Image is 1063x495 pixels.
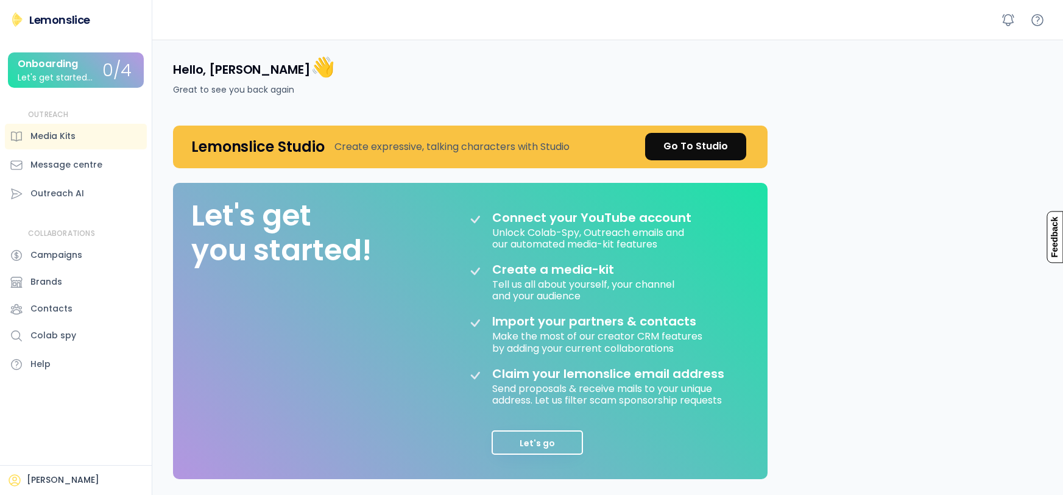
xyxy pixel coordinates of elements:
[663,139,728,154] div: Go To Studio
[30,302,72,315] div: Contacts
[645,133,746,160] a: Go To Studio
[30,276,62,288] div: Brands
[492,210,691,225] div: Connect your YouTube account
[30,130,76,143] div: Media Kits
[30,329,76,342] div: Colab spy
[173,84,294,96] div: Great to see you back again
[102,62,132,80] div: 0/4
[10,12,24,27] img: Lemonslice
[29,12,90,27] div: Lemonslice
[18,73,93,82] div: Let's get started...
[492,262,645,277] div: Create a media-kit
[334,140,570,154] div: Create expressive, talking characters with Studio
[492,314,696,329] div: Import your partners & contacts
[18,59,78,69] div: Onboarding
[492,381,736,406] div: Send proposals & receive mails to your unique address. Let us filter scam sponsorship requests
[492,329,705,354] div: Make the most of our creator CRM features by adding your current collaborations
[191,137,325,156] h4: Lemonslice Studio
[311,53,335,80] font: 👋
[30,249,82,262] div: Campaigns
[492,366,724,381] div: Claim your lemonslice email address
[492,225,687,250] div: Unlock Colab-Spy, Outreach emails and our automated media-kit features
[27,474,99,486] div: [PERSON_NAME]
[492,277,677,302] div: Tell us all about yourself, your channel and your audience
[173,54,334,80] h4: Hello, [PERSON_NAME]
[492,430,583,455] button: Let's go
[30,158,102,171] div: Message centre
[28,229,95,239] div: COLLABORATIONS
[191,198,372,268] div: Let's get you started!
[28,110,69,120] div: OUTREACH
[30,187,84,200] div: Outreach AI
[30,358,51,371] div: Help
